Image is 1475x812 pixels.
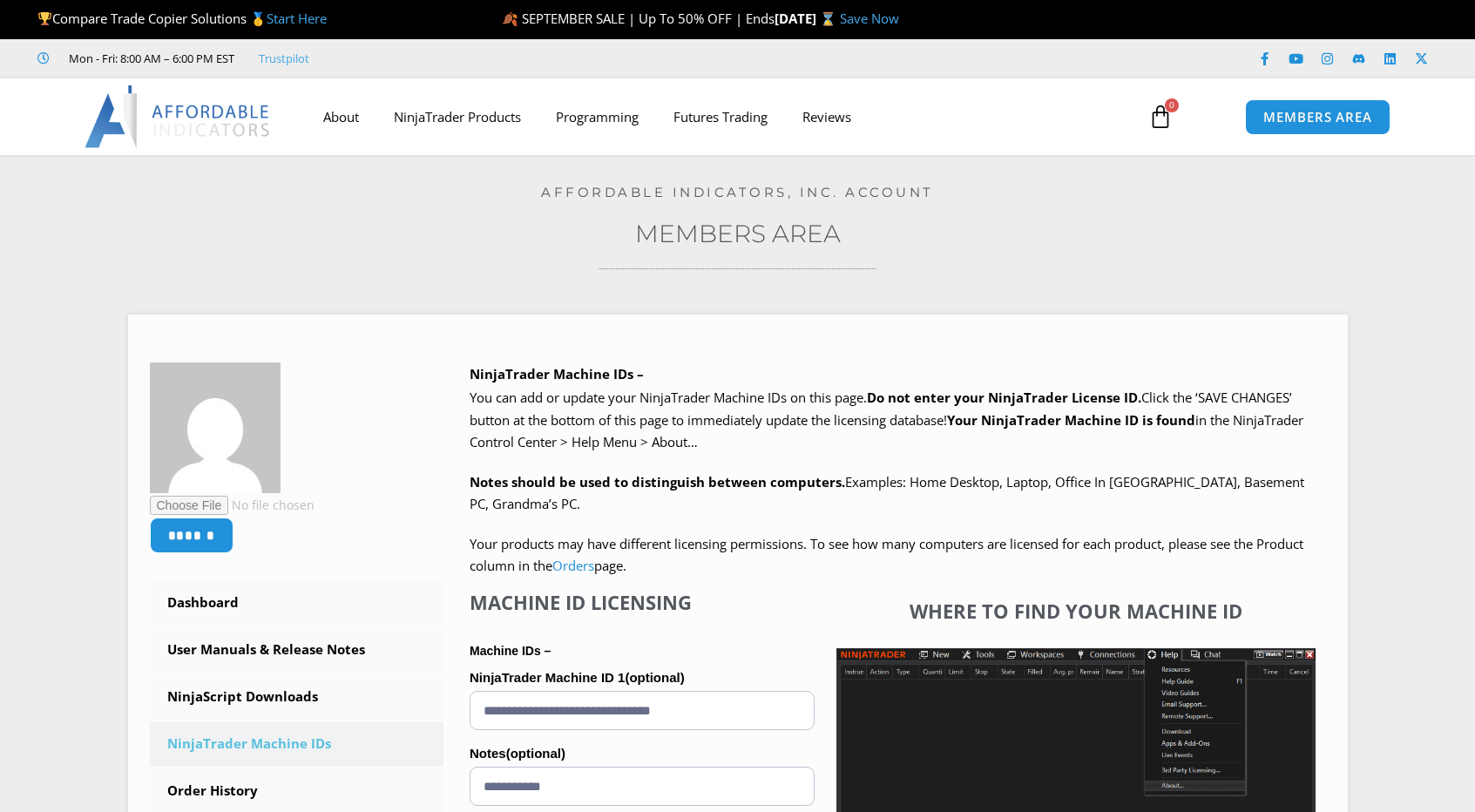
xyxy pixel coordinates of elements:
span: (optional) [625,670,684,685]
strong: Notes should be used to distinguish between computers. [470,473,845,491]
a: Reviews [785,97,869,137]
a: Trustpilot [259,48,309,69]
a: Programming [538,97,656,137]
img: 🏆 [38,12,51,25]
a: 0 [1122,91,1199,142]
img: 55c308d06d695cf48f23c8b567eb9176d3bdda9634174f528424b37c02677109 [150,362,281,493]
strong: [DATE] ⌛ [775,10,840,27]
span: 0 [1165,98,1179,112]
span: Compare Trade Copier Solutions 🥇 [37,10,327,27]
a: Futures Trading [656,97,785,137]
a: Dashboard [150,580,444,626]
b: NinjaTrader Machine IDs – [470,365,644,382]
a: Orders [552,557,594,574]
span: MEMBERS AREA [1263,111,1372,124]
a: Start Here [267,10,327,27]
label: NinjaTrader Machine ID 1 [470,665,815,691]
label: Notes [470,741,815,767]
span: Mon - Fri: 8:00 AM – 6:00 PM EST [64,48,234,69]
a: Members Area [635,219,841,248]
b: Do not enter your NinjaTrader License ID. [867,389,1141,406]
span: Your products may have different licensing permissions. To see how many computers are licensed fo... [470,535,1303,575]
h4: Where to find your Machine ID [836,599,1316,622]
span: (optional) [506,746,565,761]
a: User Manuals & Release Notes [150,627,444,673]
h4: Machine ID Licensing [470,591,815,613]
span: You can add or update your NinjaTrader Machine IDs on this page. [470,389,867,406]
a: About [306,97,376,137]
a: NinjaScript Downloads [150,674,444,720]
span: Click the ‘SAVE CHANGES’ button at the bottom of this page to immediately update the licensing da... [470,389,1303,450]
strong: Machine IDs – [470,644,551,658]
a: NinjaTrader Machine IDs [150,721,444,767]
span: 🍂 SEPTEMBER SALE | Up To 50% OFF | Ends [502,10,775,27]
img: LogoAI | Affordable Indicators – NinjaTrader [85,85,272,148]
strong: Your NinjaTrader Machine ID is found [947,411,1195,429]
a: MEMBERS AREA [1245,99,1390,135]
span: Examples: Home Desktop, Laptop, Office In [GEOGRAPHIC_DATA], Basement PC, Grandma’s PC. [470,473,1304,513]
a: Save Now [840,10,899,27]
a: NinjaTrader Products [376,97,538,137]
nav: Menu [306,97,1128,137]
a: Affordable Indicators, Inc. Account [541,184,934,200]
